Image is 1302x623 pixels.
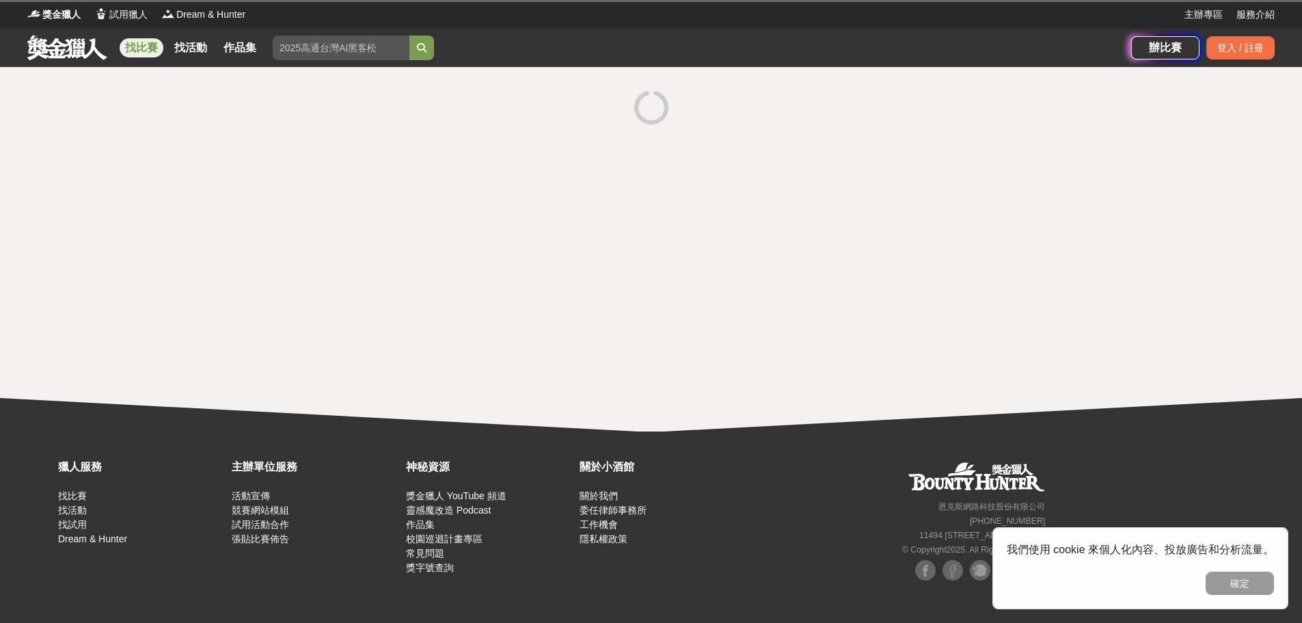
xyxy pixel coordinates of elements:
[970,560,990,581] img: Plurk
[942,560,963,581] img: Facebook
[580,505,647,516] a: 委任律師事務所
[938,502,1045,512] small: 恩克斯網路科技股份有限公司
[58,533,127,544] a: Dream & Hunter
[58,490,87,501] a: 找比賽
[580,519,618,530] a: 工作機會
[232,533,289,544] a: 張貼比賽佈告
[919,531,1045,540] small: 11494 [STREET_ADDRESS] 3 樓
[915,560,936,581] img: Facebook
[406,490,506,501] a: 獎金獵人 YouTube 頻道
[1206,572,1274,595] button: 確定
[169,38,213,57] a: 找活動
[580,459,746,475] div: 關於小酒館
[1184,8,1223,22] a: 主辦專區
[406,548,444,559] a: 常見問題
[42,8,81,22] span: 獎金獵人
[176,8,245,22] span: Dream & Hunter
[406,562,454,573] a: 獎字號查詢
[970,516,1045,526] small: [PHONE_NUMBER]
[406,533,483,544] a: 校園巡迴計畫專區
[109,8,148,22] span: 試用獵人
[120,38,163,57] a: 找比賽
[232,459,398,475] div: 主辦單位服務
[406,505,491,516] a: 靈感魔改造 Podcast
[580,490,618,501] a: 關於我們
[94,7,108,21] img: Logo
[580,533,627,544] a: 隱私權政策
[406,519,435,530] a: 作品集
[58,519,87,530] a: 找試用
[161,8,245,22] a: LogoDream & Hunter
[27,7,41,21] img: Logo
[232,505,289,516] a: 競賽網站模組
[161,7,175,21] img: Logo
[218,38,262,57] a: 作品集
[1131,36,1199,59] a: 辦比賽
[1007,544,1274,555] span: 我們使用 cookie 來個人化內容、投放廣告和分析流量。
[27,8,81,22] a: Logo獎金獵人
[1236,8,1275,22] a: 服務介紹
[58,459,225,475] div: 獵人服務
[94,8,148,22] a: Logo試用獵人
[273,36,409,60] input: 2025高通台灣AI黑客松
[232,519,289,530] a: 試用活動合作
[902,545,1045,555] small: © Copyright 2025 . All Rights Reserved.
[58,505,87,516] a: 找活動
[232,490,270,501] a: 活動宣傳
[406,459,573,475] div: 神秘資源
[1206,36,1275,59] div: 登入 / 註冊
